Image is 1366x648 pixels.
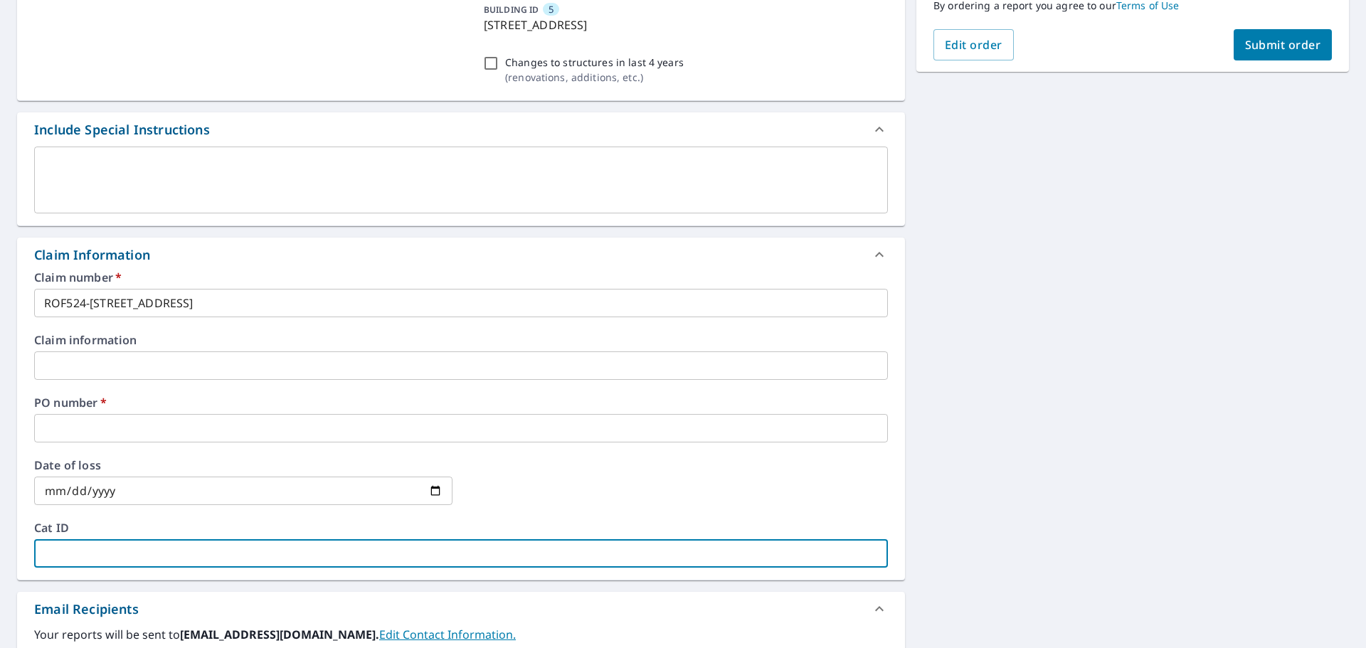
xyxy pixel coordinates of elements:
[34,522,888,533] label: Cat ID
[34,334,888,346] label: Claim information
[17,112,905,147] div: Include Special Instructions
[17,592,905,626] div: Email Recipients
[34,626,888,643] label: Your reports will be sent to
[1234,29,1333,60] button: Submit order
[34,397,888,408] label: PO number
[945,37,1002,53] span: Edit order
[933,29,1014,60] button: Edit order
[34,120,210,139] div: Include Special Instructions
[549,3,554,16] span: 5
[180,627,379,642] b: [EMAIL_ADDRESS][DOMAIN_NAME].
[484,4,539,16] p: BUILDING ID
[34,272,888,283] label: Claim number
[484,16,882,33] p: [STREET_ADDRESS]
[379,627,516,642] a: EditContactInfo
[1245,37,1321,53] span: Submit order
[34,600,139,619] div: Email Recipients
[505,70,684,85] p: ( renovations, additions, etc. )
[34,460,452,471] label: Date of loss
[34,245,150,265] div: Claim Information
[505,55,684,70] p: Changes to structures in last 4 years
[17,238,905,272] div: Claim Information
